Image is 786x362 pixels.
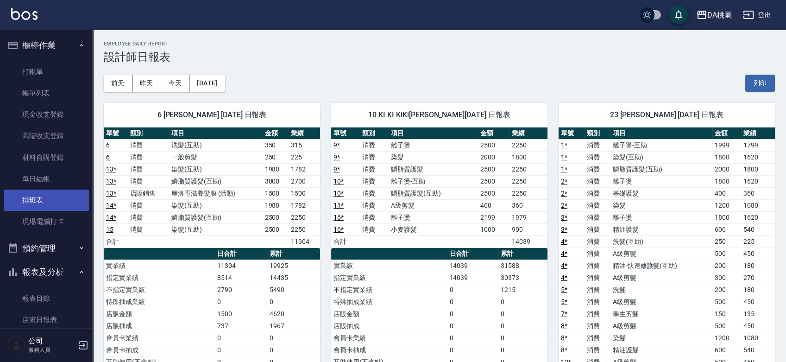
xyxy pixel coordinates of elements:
[712,260,741,272] td: 200
[389,175,478,187] td: 離子燙-互助
[11,8,38,20] img: Logo
[585,199,610,211] td: 消費
[389,139,478,151] td: 離子燙
[707,9,732,21] div: DA桃園
[741,235,775,248] td: 225
[585,272,610,284] td: 消費
[360,127,389,140] th: 類別
[4,104,89,125] a: 現金收支登錄
[741,308,775,320] td: 135
[4,83,89,104] a: 帳單列表
[610,308,712,320] td: 學生剪髮
[610,284,712,296] td: 洗髮
[509,139,547,151] td: 2250
[509,199,547,211] td: 360
[289,139,320,151] td: 315
[4,125,89,146] a: 高階收支登錄
[4,190,89,211] a: 排班表
[289,127,320,140] th: 業績
[498,296,547,308] td: 0
[215,320,268,332] td: 737
[509,187,547,199] td: 2250
[128,127,169,140] th: 類別
[331,332,447,344] td: 會員卡業績
[739,6,775,24] button: 登出
[610,235,712,248] td: 洗髮(互助)
[389,211,478,223] td: 離子燙
[498,308,547,320] td: 0
[4,168,89,190] a: 每日結帳
[128,151,169,163] td: 消費
[509,163,547,175] td: 2250
[331,260,447,272] td: 實業績
[169,199,263,211] td: 染髮(互助)
[741,223,775,235] td: 540
[610,151,712,163] td: 染髮(互助)
[741,296,775,308] td: 450
[610,272,712,284] td: A級剪髮
[128,223,169,235] td: 消費
[712,284,741,296] td: 200
[104,75,132,92] button: 前天
[360,139,389,151] td: 消費
[331,308,447,320] td: 店販金額
[447,308,498,320] td: 0
[7,336,26,355] img: Person
[585,296,610,308] td: 消費
[263,175,289,187] td: 3000
[447,284,498,296] td: 0
[106,226,113,233] a: 15
[478,223,510,235] td: 1000
[741,320,775,332] td: 450
[128,199,169,211] td: 消費
[289,223,320,235] td: 2250
[498,320,547,332] td: 0
[360,199,389,211] td: 消費
[389,127,478,140] th: 項目
[559,127,585,140] th: 單號
[712,308,741,320] td: 150
[104,284,215,296] td: 不指定實業績
[104,41,775,47] h2: Employee Daily Report
[741,260,775,272] td: 180
[106,153,110,161] a: 6
[389,199,478,211] td: A級剪髮
[712,127,741,140] th: 金額
[712,272,741,284] td: 300
[498,344,547,356] td: 0
[104,235,128,248] td: 合計
[128,163,169,175] td: 消費
[447,320,498,332] td: 0
[267,296,320,308] td: 0
[263,211,289,223] td: 2500
[28,346,75,354] p: 服務人員
[4,61,89,83] a: 打帳單
[712,187,741,199] td: 400
[104,308,215,320] td: 店販金額
[104,51,775,64] h3: 設計師日報表
[4,236,89,260] button: 預約管理
[128,211,169,223] td: 消費
[498,260,547,272] td: 31588
[509,223,547,235] td: 900
[28,337,75,346] h5: 公司
[4,260,89,284] button: 報表及分析
[447,272,498,284] td: 14039
[289,163,320,175] td: 1782
[169,127,263,140] th: 項目
[741,211,775,223] td: 1620
[360,175,389,187] td: 消費
[447,332,498,344] td: 0
[585,248,610,260] td: 消費
[585,211,610,223] td: 消費
[741,187,775,199] td: 360
[712,139,741,151] td: 1999
[169,163,263,175] td: 染髮(互助)
[498,272,547,284] td: 30373
[509,235,547,248] td: 14039
[360,163,389,175] td: 消費
[331,127,360,140] th: 單號
[331,344,447,356] td: 會員卡抽成
[104,332,215,344] td: 會員卡業績
[585,163,610,175] td: 消費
